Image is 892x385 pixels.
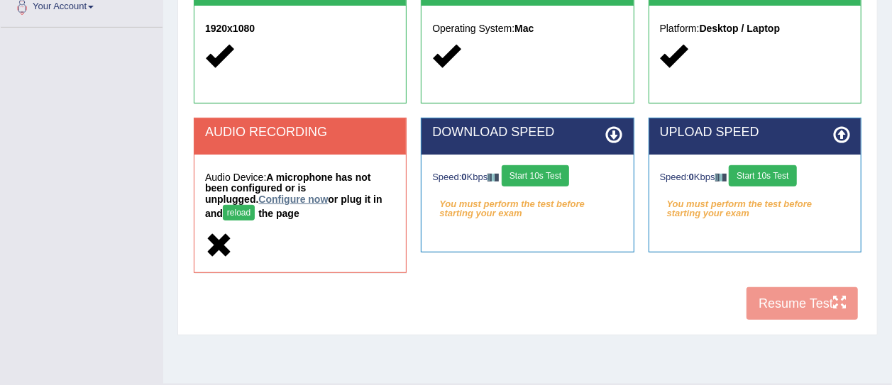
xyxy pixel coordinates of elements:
em: You must perform the test before starting your exam [432,194,622,215]
div: Speed: Kbps [660,165,850,190]
strong: Desktop / Laptop [700,23,781,34]
button: Start 10s Test [502,165,569,186]
button: reload [223,205,255,221]
h2: AUDIO RECORDING [205,125,395,140]
img: ajax-loader-fb-connection.gif [488,174,499,182]
h5: Operating System: [432,23,622,34]
strong: 0 [462,172,467,182]
a: Configure now [258,194,328,205]
h2: DOWNLOAD SPEED [432,125,622,140]
h2: UPLOAD SPEED [660,125,850,140]
img: ajax-loader-fb-connection.gif [715,174,727,182]
strong: 0 [689,172,694,182]
button: Start 10s Test [729,165,796,186]
h5: Audio Device: [205,172,395,224]
h5: Platform: [660,23,850,34]
strong: A microphone has not been configured or is unplugged. or plug it in and the page [205,172,382,219]
strong: Mac [514,23,534,34]
strong: 1920x1080 [205,23,255,34]
em: You must perform the test before starting your exam [660,194,850,215]
div: Speed: Kbps [432,165,622,190]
